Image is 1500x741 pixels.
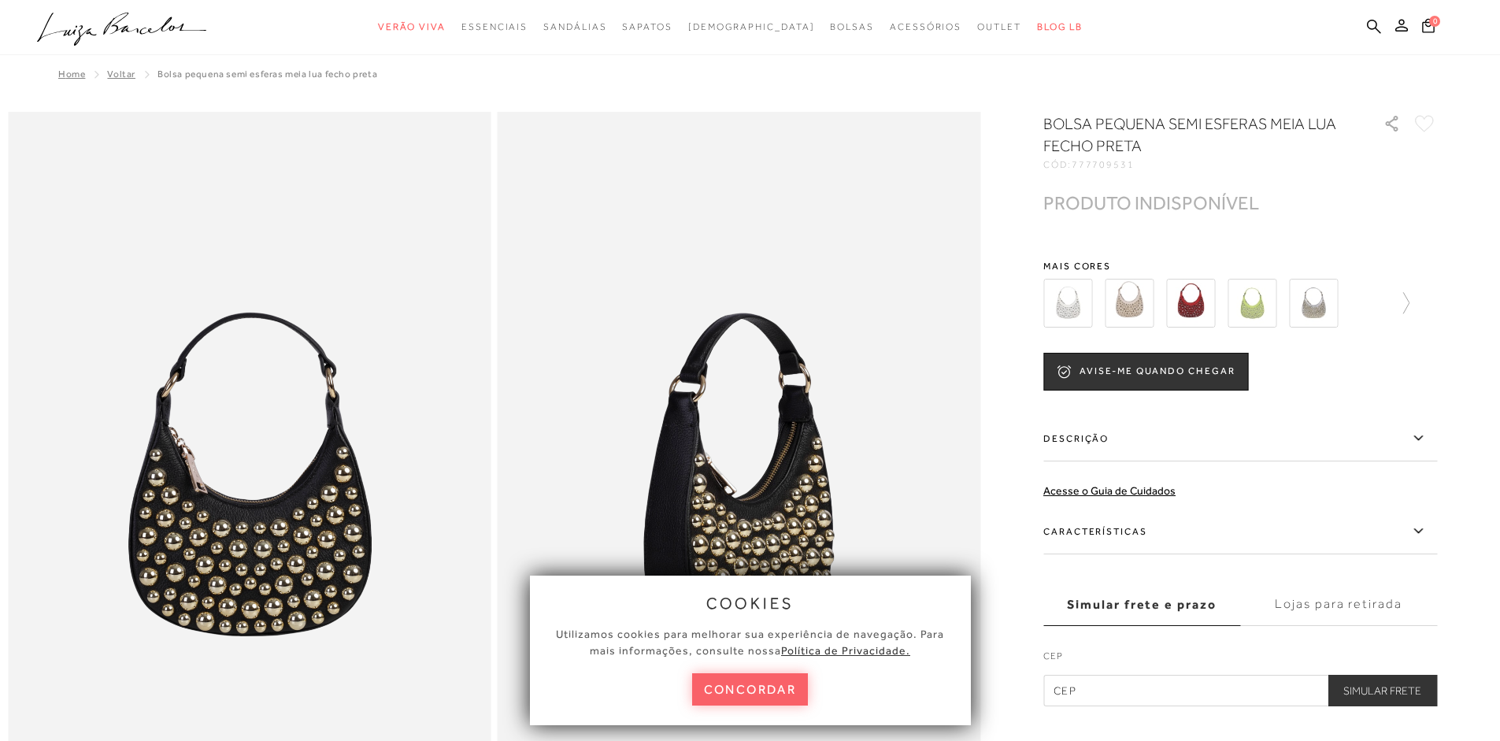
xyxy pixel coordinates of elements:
[977,21,1021,32] span: Outlet
[1043,195,1259,211] div: PRODUTO INDISPONÍVEL
[890,13,961,42] a: noSubCategoriesText
[1043,584,1240,626] label: Simular frete e prazo
[1043,416,1437,461] label: Descrição
[622,21,672,32] span: Sapatos
[1289,279,1338,328] img: BOLSA PEQUENA SEMI ESFERAS MEIA LUA FECHO PRATA
[1240,584,1437,626] label: Lojas para retirada
[461,13,528,42] a: noSubCategoriesText
[830,13,874,42] a: noSubCategoriesText
[1043,484,1176,497] a: Acesse o Guia de Cuidados
[1043,649,1437,671] label: CEP
[890,21,961,32] span: Acessórios
[543,13,606,42] a: noSubCategoriesText
[1043,113,1339,157] h1: BOLSA PEQUENA SEMI ESFERAS MEIA LUA FECHO PRETA
[378,21,446,32] span: Verão Viva
[1043,509,1437,554] label: Características
[1043,261,1437,271] span: Mais cores
[622,13,672,42] a: noSubCategoriesText
[107,69,135,80] a: Voltar
[378,13,446,42] a: noSubCategoriesText
[157,69,377,80] span: BOLSA PEQUENA SEMI ESFERAS MEIA LUA FECHO PRETA
[1043,675,1437,706] input: CEP
[1429,16,1440,27] span: 0
[1328,675,1437,706] button: Simular Frete
[1166,279,1215,328] img: BOLSA PEQUENA MEIA LUA REBITES PIMENTA
[706,595,794,612] span: cookies
[692,673,809,706] button: concordar
[461,21,528,32] span: Essenciais
[1043,160,1358,169] div: CÓD:
[781,644,910,657] a: Política de Privacidade.
[543,21,606,32] span: Sandálias
[688,21,815,32] span: [DEMOGRAPHIC_DATA]
[688,13,815,42] a: noSubCategoriesText
[1043,279,1092,328] img: Bolsa pequena meia lua rebites off white
[1037,21,1083,32] span: BLOG LB
[830,21,874,32] span: Bolsas
[1228,279,1276,328] img: Bolsa pequena meia lua rebites verde
[1037,13,1083,42] a: BLOG LB
[1105,279,1154,328] img: BOLSA PEQUENA MEIA LUA REBITES OFF WHITE
[1072,159,1135,170] span: 777709531
[977,13,1021,42] a: noSubCategoriesText
[58,69,85,80] a: Home
[1043,353,1248,391] button: AVISE-ME QUANDO CHEGAR
[556,628,944,657] span: Utilizamos cookies para melhorar sua experiência de navegação. Para mais informações, consulte nossa
[1417,17,1439,39] button: 0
